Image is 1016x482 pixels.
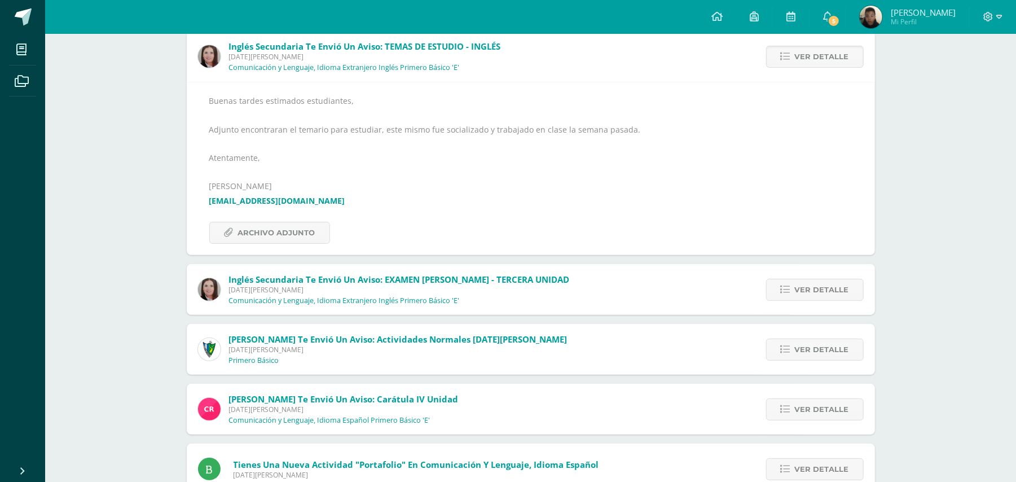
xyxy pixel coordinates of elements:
[891,7,956,18] span: [PERSON_NAME]
[209,222,330,244] a: Archivo Adjunto
[229,52,501,62] span: [DATE][PERSON_NAME]
[229,63,460,72] p: Comunicación y Lenguaje, Idioma Extranjero Inglés Primero Básico 'E'
[229,296,460,305] p: Comunicación y Lenguaje, Idioma Extranjero Inglés Primero Básico 'E'
[198,398,221,420] img: ab28fb4d7ed199cf7a34bbef56a79c5b.png
[234,470,599,480] span: [DATE][PERSON_NAME]
[229,356,279,365] p: Primero Básico
[238,222,315,243] span: Archivo Adjunto
[795,279,849,300] span: Ver detalle
[229,274,570,285] span: Inglés Secundaria te envió un aviso: EXAMEN [PERSON_NAME] - TERCERA UNIDAD
[229,41,501,52] span: Inglés Secundaria te envió un aviso: TEMAS DE ESTUDIO - INGLÉS
[795,46,849,67] span: Ver detalle
[229,416,430,425] p: Comunicación y Lenguaje, Idioma Español Primero Básico 'E'
[198,45,221,68] img: 8af0450cf43d44e38c4a1497329761f3.png
[229,334,568,345] span: [PERSON_NAME] te envió un aviso: Actividades Normales [DATE][PERSON_NAME]
[229,393,459,405] span: [PERSON_NAME] te envió un aviso: Carátula IV unidad
[234,459,599,470] span: Tienes una nueva actividad "Portafolio" En Comunicación y Lenguaje, Idioma Español
[229,345,568,354] span: [DATE][PERSON_NAME]
[198,278,221,301] img: 8af0450cf43d44e38c4a1497329761f3.png
[891,17,956,27] span: Mi Perfil
[828,15,840,27] span: 5
[795,399,849,420] span: Ver detalle
[795,339,849,360] span: Ver detalle
[229,285,570,295] span: [DATE][PERSON_NAME]
[795,459,849,480] span: Ver detalle
[198,338,221,361] img: 9f174a157161b4ddbe12118a61fed988.png
[229,405,459,414] span: [DATE][PERSON_NAME]
[860,6,882,28] img: 94c624873283c9a05a473913ae38cb51.png
[209,94,852,244] div: Buenas tardes estimados estudiantes, Adjunto encontraran el temario para estudiar, este mismo fue...
[209,195,345,206] a: [EMAIL_ADDRESS][DOMAIN_NAME]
